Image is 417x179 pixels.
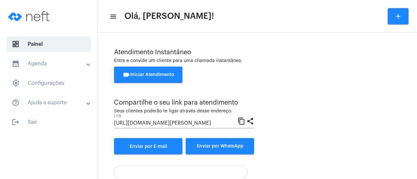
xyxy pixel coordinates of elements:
mat-icon: sidenav icon [12,60,20,68]
mat-panel-title: Ajuda e suporte [12,99,87,107]
span: Olá, [PERSON_NAME]! [124,11,214,21]
mat-icon: content_copy [237,117,245,125]
span: Enviar por E-mail [130,144,167,149]
div: Compartilhe o seu link para atendimento [114,99,254,106]
mat-icon: add [394,12,402,20]
span: Sair [7,114,91,130]
mat-icon: share [246,117,254,125]
span: sidenav icon [12,79,20,87]
mat-expansion-panel-header: sidenav iconAjuda e suporte [4,95,97,110]
mat-icon: sidenav icon [12,99,20,107]
span: Iniciar Atendimento [122,72,174,77]
mat-panel-title: Agenda [12,60,87,68]
mat-icon: sidenav icon [12,118,20,126]
mat-icon: sidenav icon [109,13,116,20]
div: Seus clientes poderão te ligar através desse endereço. [114,109,254,114]
div: Entre e convide um cliente para uma chamada instantânea. [114,58,401,63]
button: Iniciar Atendimento [114,67,182,83]
a: Enviar por E-mail [114,138,182,154]
img: logo-neft-novo-2.png [5,3,54,29]
span: sidenav icon [12,40,20,48]
span: Enviar por WhatsApp [197,144,243,148]
mat-expansion-panel-header: sidenav iconAgenda [4,56,97,71]
div: Atendimento Instantâneo [114,49,401,56]
span: Configurações [7,75,91,91]
button: Enviar por WhatsApp [186,138,254,154]
mat-icon: videocam [122,71,130,79]
span: Painel [7,36,91,52]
